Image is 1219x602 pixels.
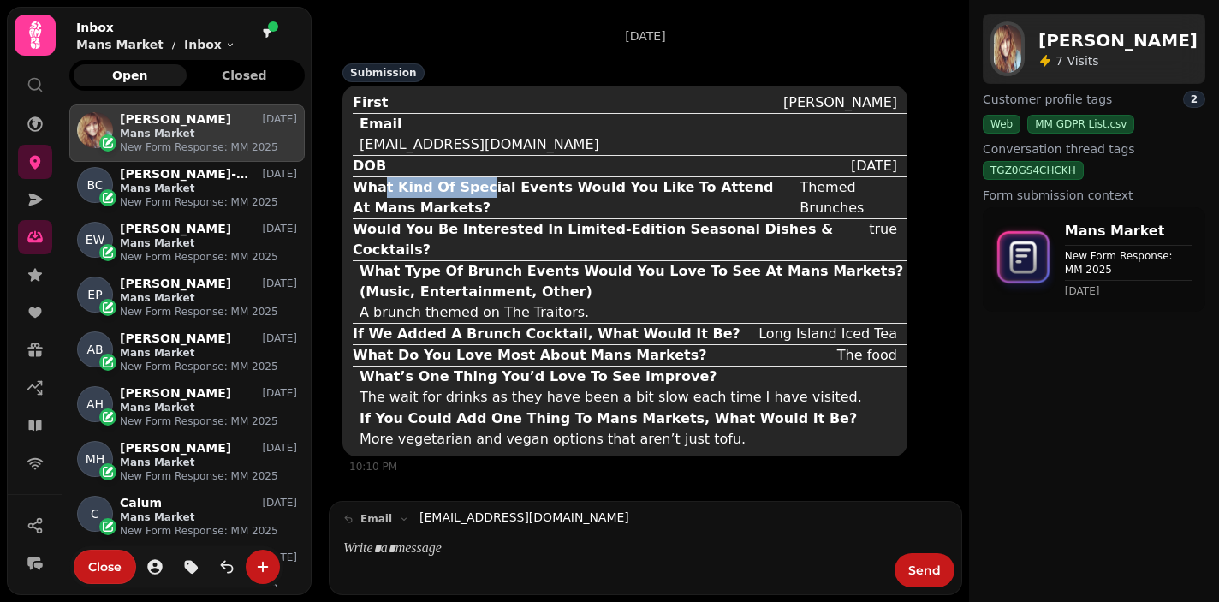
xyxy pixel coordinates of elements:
p: Mans Market [120,456,297,469]
div: TGZ0GS4CHCKH [983,161,1084,180]
p: [PERSON_NAME] [120,222,231,236]
p: Mans Market [120,182,297,195]
p: New Form Response: MM 2025 [120,469,297,483]
div: More vegetarian and vegan options that aren’t just tofu. [360,429,746,450]
p: [PERSON_NAME] [120,277,231,291]
p: Mans Market [120,346,297,360]
p: Calum [120,496,162,510]
span: Send [908,564,941,576]
button: create-convo [246,550,280,584]
div: [EMAIL_ADDRESS][DOMAIN_NAME] [360,134,599,155]
p: New Form Response: MM 2025 [120,524,297,538]
p: New Form Response: MM 2025 [1065,249,1192,277]
div: [PERSON_NAME] [783,92,897,113]
button: Send [895,553,954,587]
time: [DATE] [1065,284,1192,298]
span: C [91,505,99,522]
div: [DATE] [851,156,897,176]
p: New Form Response: MM 2025 [120,195,297,209]
div: What Do You Love Most About Mans Markets? [353,345,706,366]
p: [DATE] [262,441,297,455]
div: Web [983,115,1020,134]
p: [DATE] [262,331,297,345]
div: Long Island Iced Tea [758,324,897,344]
a: [EMAIL_ADDRESS][DOMAIN_NAME] [419,509,629,527]
label: Conversation thread tags [983,140,1205,158]
button: filter [257,23,277,44]
div: DOB [353,156,386,176]
div: true [869,219,897,240]
span: EP [87,286,102,303]
span: BC [86,176,103,194]
button: Close [74,550,136,584]
img: Jessica Petch [77,112,113,148]
p: [DATE] [262,277,297,290]
p: [PERSON_NAME] [120,331,231,346]
div: MM GDPR List.csv [1027,115,1134,134]
h2: [PERSON_NAME] [1038,28,1198,52]
div: If You Could Add One Thing To Mans Markets, What Would It Be? [360,408,857,429]
img: form-icon [990,224,1058,295]
button: email [336,509,416,529]
p: Mans Market [120,510,297,524]
span: AB [86,341,103,358]
button: Open [74,64,187,86]
span: Close [88,561,122,573]
button: Inbox [184,36,235,53]
div: Email [360,114,401,134]
p: [PERSON_NAME] [120,112,231,127]
div: Themed Brunches [800,177,897,218]
span: Open [87,69,173,81]
div: Would You Be Interested In Limited-Edition Seasonal Dishes & Cocktails? [353,219,862,260]
button: tag-thread [174,550,208,584]
div: grid [69,104,305,587]
p: [DATE] [262,167,297,181]
div: Submission [342,63,425,82]
div: The food [837,345,897,366]
p: [PERSON_NAME] [120,386,231,401]
p: [DATE] [262,496,297,510]
div: If We Added A Brunch Cocktail, What Would It Be? [353,324,740,344]
button: Closed [188,64,301,86]
span: MH [86,450,105,468]
p: New Form Response: MM 2025 [120,250,297,264]
p: New Form Response: MM 2025 [120,140,297,154]
div: What’s One Thing You’d Love To See Improve? [360,367,717,387]
p: Mans Market [120,401,297,414]
img: aHR0cHM6Ly93d3cuZ3JhdmF0YXIuY29tL2F2YXRhci9iZTkzZDBiYzZlZjI5YWViNDhiNGYzY2U0ZDIwMGY3Nj9zPTE1MCZkP... [990,21,1025,76]
p: Mans Market [120,127,297,140]
button: is-read [210,550,244,584]
div: What Kind Of Special Events Would You Like To Attend At Mans Markets? [353,177,793,218]
p: Mans Market [120,236,297,250]
nav: breadcrumb [76,36,235,53]
p: [PERSON_NAME] [120,441,231,456]
div: First [353,92,388,113]
span: 7 [1055,54,1067,68]
label: Form submission context [983,187,1205,204]
h2: Inbox [76,19,235,36]
p: [DATE] [625,27,665,45]
div: The wait for drinks as they have been a bit slow each time I have visited. [360,387,862,408]
p: [PERSON_NAME]-Hockey [120,167,253,182]
span: AH [86,396,104,413]
p: [DATE] [262,112,297,126]
div: 2 [1183,91,1205,108]
p: Mans Market [1065,221,1192,241]
span: EW [86,231,105,248]
p: Mans Market [120,291,297,305]
p: [DATE] [262,222,297,235]
p: New Form Response: MM 2025 [120,360,297,373]
p: New Form Response: MM 2025 [120,414,297,428]
p: [DATE] [262,386,297,400]
span: Closed [202,69,288,81]
p: Mans Market [76,36,164,53]
div: A brunch themed on The Traitors. [360,302,589,323]
div: 10:10 PM [349,460,907,474]
p: New Form Response: MM 2025 [120,305,297,319]
p: Visits [1055,52,1099,69]
span: Customer profile tags [983,91,1112,108]
div: What Type Of Brunch Events Would You Love To See At Mans Markets? (Music, Entertainment, Other) [360,261,904,302]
